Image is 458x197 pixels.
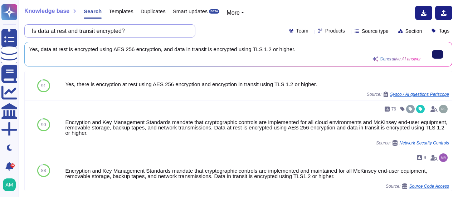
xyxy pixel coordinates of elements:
button: user [1,177,21,193]
div: Encryption and Key Management Standards mandate that cryptographic controls are implemented and m... [65,168,449,179]
span: Source: [367,92,449,97]
span: Tags [439,28,449,33]
img: user [439,153,448,162]
span: 76 [391,107,396,111]
span: Smart updates [173,9,208,14]
span: 90 [41,123,46,127]
div: Encryption and Key Management Standards mandate that cryptographic controls are implemented for a... [65,119,449,136]
span: Section [405,29,422,34]
span: Yes, data at rest is encrypted using AES 256 encryption, and data in transit is encrypted using T... [29,46,421,52]
img: user [439,105,448,113]
span: Products [325,28,345,33]
span: Source: [386,183,449,189]
span: More [226,10,239,16]
div: 9+ [10,163,15,168]
span: Source: [376,140,449,146]
span: Sysco / AI questions Periscope [390,92,449,97]
span: Generative AI answer [380,57,421,61]
div: BETA [209,9,219,14]
span: 9 [424,156,426,160]
span: Templates [109,9,133,14]
input: Search a question or template... [28,25,188,37]
span: Source Code Access [409,184,449,188]
span: 88 [41,168,46,173]
span: Knowledge base [24,8,69,14]
span: 91 [41,84,46,88]
div: Yes, there is encryption at rest using AES 256 encryption and encryption in transit using TLS 1.2... [65,82,449,87]
span: Network Security Controls [399,141,449,145]
span: Team [296,28,308,33]
button: More [226,9,244,17]
span: Search [84,9,102,14]
span: Duplicates [141,9,166,14]
img: user [3,178,16,191]
span: Source type [362,29,389,34]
